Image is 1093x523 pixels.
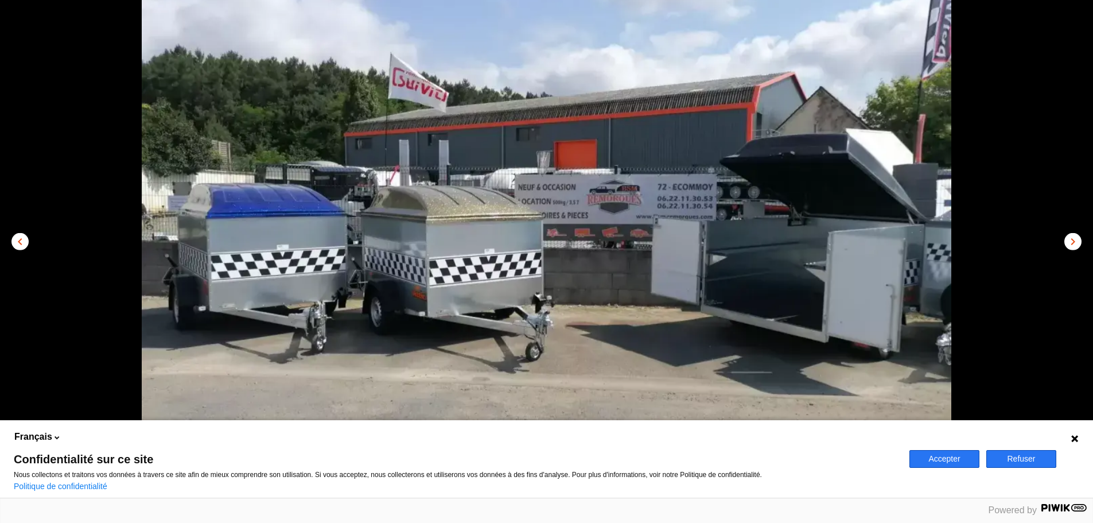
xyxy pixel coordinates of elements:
[14,454,896,465] span: Confidentialité sur ce site
[14,482,107,491] a: Politique de confidentialité
[1066,234,1080,248] span: chevron_right
[14,471,896,479] p: Nous collectons et traitons vos données à travers ce site afin de mieux comprendre son utilisatio...
[14,431,52,443] span: Français
[986,450,1056,468] button: Refuser
[909,450,979,468] button: Accepter
[1064,233,1082,250] button: chevron_right
[11,233,29,250] button: chevron_left
[989,505,1037,515] span: Powered by
[13,234,27,248] span: chevron_left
